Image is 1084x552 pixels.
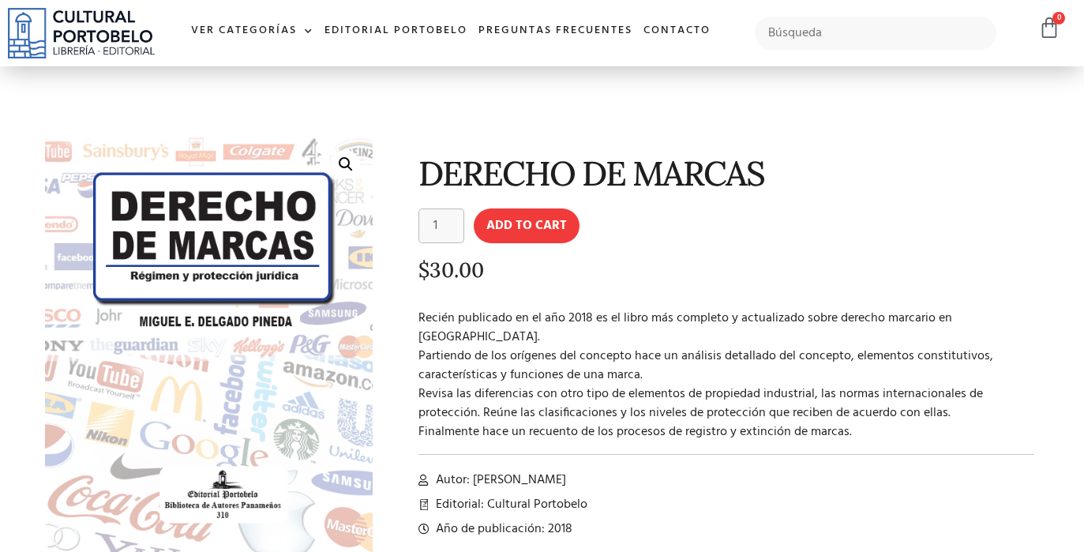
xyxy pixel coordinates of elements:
a: Contacto [638,14,716,48]
input: Búsqueda [755,17,996,50]
span: 0 [1052,12,1065,24]
bdi: 30.00 [418,257,484,283]
a: 🔍 [332,150,360,178]
a: Editorial Portobelo [319,14,473,48]
p: Recién publicado en el año 2018 es el libro más completo y actualizado sobre derecho marcario en ... [418,309,1035,441]
span: Editorial: Cultural Portobelo [432,495,587,514]
input: Product quantity [418,208,464,243]
button: Add to cart [474,208,580,243]
span: Año de publicación: 2018 [432,520,572,539]
a: Ver Categorías [186,14,319,48]
span: Autor: [PERSON_NAME] [432,471,566,490]
a: Preguntas frecuentes [473,14,638,48]
span: $ [418,257,429,283]
h1: DERECHO DE MARCAS [418,155,1035,192]
a: 0 [1038,17,1060,39]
